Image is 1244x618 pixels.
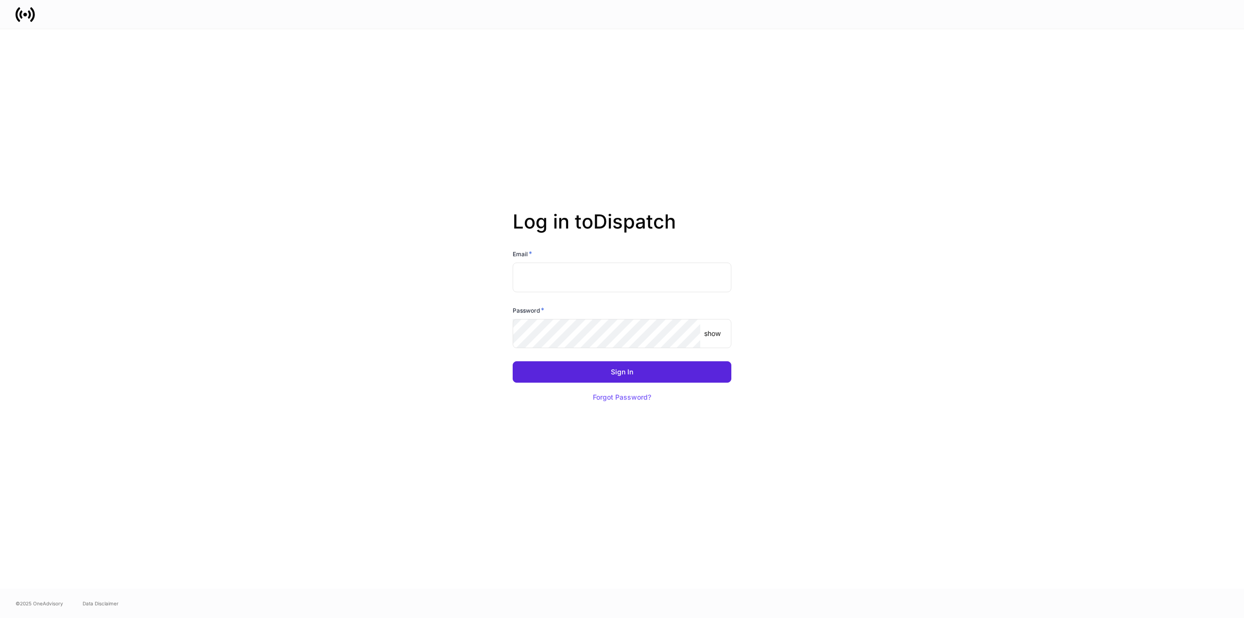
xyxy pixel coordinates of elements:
a: Data Disclaimer [83,600,119,607]
button: Forgot Password? [581,387,663,408]
p: show [704,329,721,338]
div: Forgot Password? [593,394,651,401]
h2: Log in to Dispatch [513,210,731,249]
h6: Email [513,249,532,259]
h6: Password [513,305,544,315]
div: Sign In [611,369,633,375]
button: Sign In [513,361,731,383]
span: © 2025 OneAdvisory [16,600,63,607]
